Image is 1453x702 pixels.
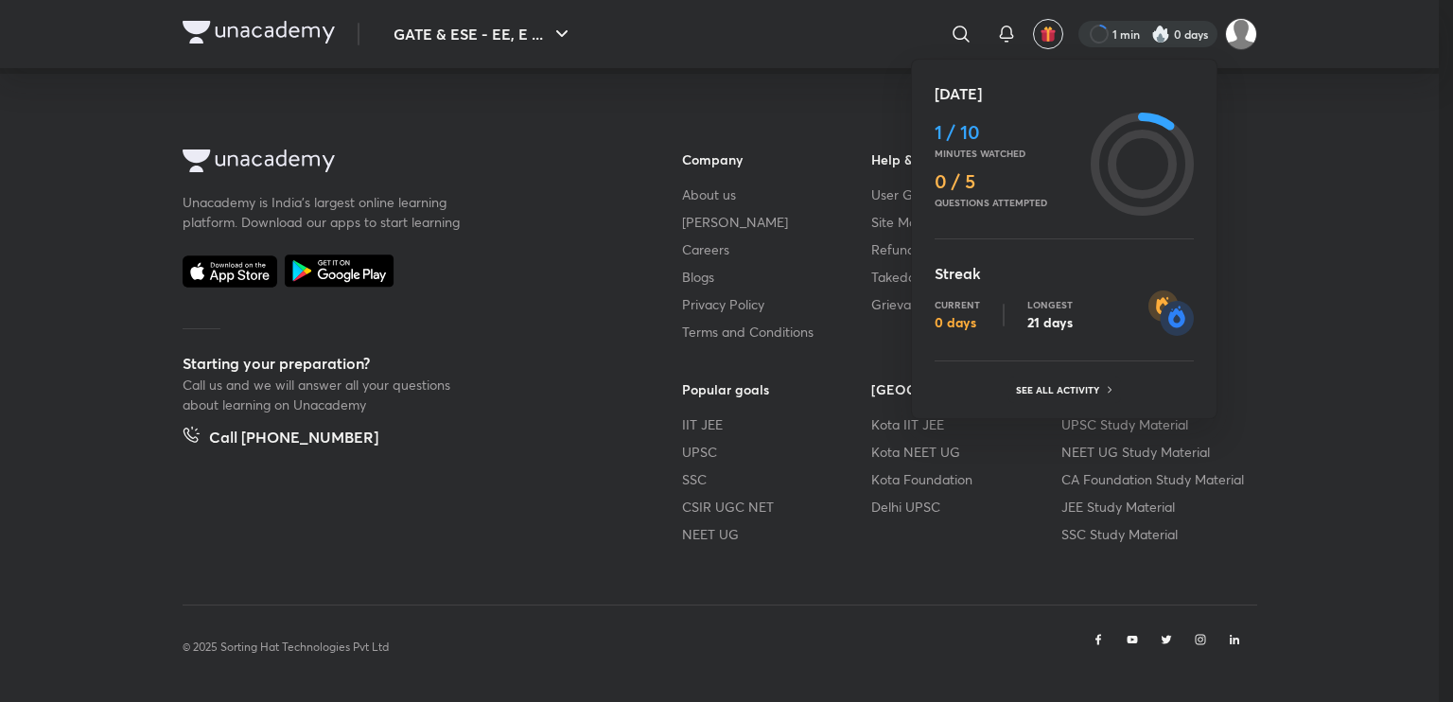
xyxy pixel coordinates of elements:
[935,314,980,331] p: 0 days
[1027,314,1073,331] p: 21 days
[935,121,1083,144] h4: 1 / 10
[935,170,1083,193] h4: 0 / 5
[935,148,1083,159] p: Minutes watched
[1027,299,1073,310] p: Longest
[1148,290,1194,336] img: streak
[1016,384,1104,395] p: See all activity
[935,299,980,310] p: Current
[935,197,1083,208] p: Questions attempted
[935,82,1194,105] h5: [DATE]
[935,262,1194,285] h5: Streak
